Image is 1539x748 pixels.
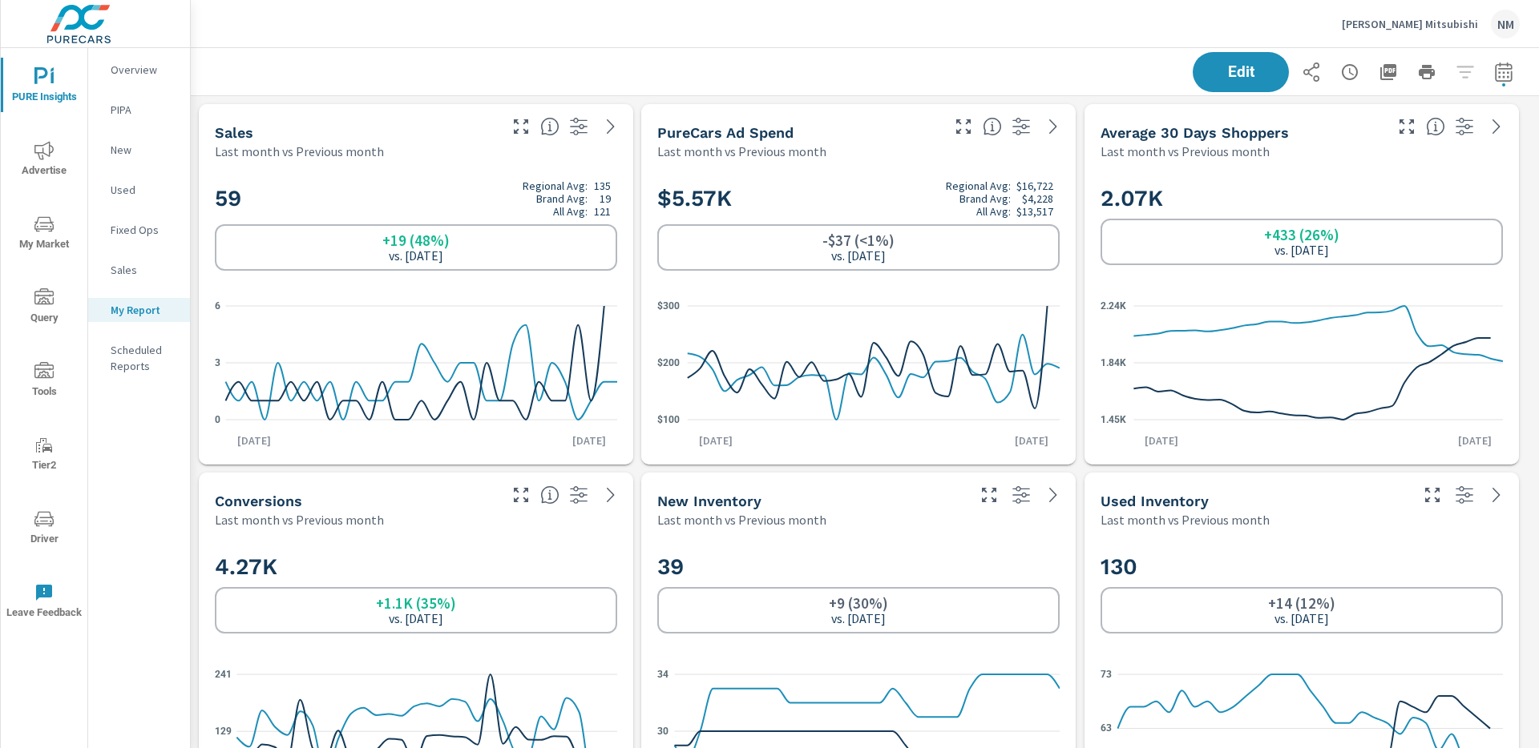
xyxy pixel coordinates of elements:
text: 34 [657,668,669,679]
p: vs. [DATE] [831,248,886,263]
h6: +433 (26%) [1264,227,1339,243]
text: 1.84K [1101,356,1126,368]
a: See more details in report [1040,114,1066,139]
a: See more details in report [1040,482,1066,508]
text: 241 [215,668,232,679]
p: vs. [DATE] [1274,611,1329,625]
div: Sales [88,258,190,282]
div: Overview [88,58,190,82]
a: See more details in report [1484,114,1509,139]
h2: 2.07K [1101,184,1503,212]
button: Make Fullscreen [1394,114,1420,139]
span: PURE Insights [6,67,83,107]
div: Scheduled Reports [88,338,190,378]
button: Make Fullscreen [508,482,534,508]
span: A rolling 30 day total of daily Shoppers on the dealership website, averaged over the selected da... [1426,117,1445,136]
text: 0 [215,413,220,424]
button: Edit [1193,52,1289,92]
text: 129 [215,726,232,737]
p: All Avg: [553,205,588,218]
button: Select Date Range [1488,56,1520,88]
p: vs. [DATE] [389,611,443,625]
h5: New Inventory [657,493,761,509]
p: Sales [111,262,177,278]
span: My Market [6,215,83,254]
p: New [111,142,177,158]
h2: 59 [215,179,617,218]
p: Brand Avg: [536,192,588,205]
p: $13,517 [1016,205,1053,218]
p: Last month vs Previous month [1101,142,1270,161]
h2: 4.27K [215,553,617,581]
h5: Average 30 Days Shoppers [1101,124,1289,141]
p: Last month vs Previous month [215,510,384,529]
div: Fixed Ops [88,218,190,242]
button: Make Fullscreen [951,114,976,139]
p: [DATE] [226,432,282,448]
p: Regional Avg: [523,179,588,192]
text: $300 [657,300,680,311]
h5: Used Inventory [1101,493,1209,509]
span: Driver [6,509,83,549]
h6: +19 (48%) [382,232,450,248]
div: NM [1491,10,1520,38]
p: Used [111,182,177,198]
p: Last month vs Previous month [657,510,826,529]
p: All Avg: [976,205,1011,218]
text: 6 [215,300,220,311]
p: [DATE] [561,432,617,448]
h2: $5.57K [657,179,1060,218]
p: Brand Avg: [959,192,1011,205]
a: See more details in report [1484,482,1509,508]
p: $4,228 [1022,192,1053,205]
span: Advertise [6,141,83,180]
p: [PERSON_NAME] Mitsubishi [1342,17,1478,31]
div: New [88,138,190,162]
span: Tier2 [6,436,83,475]
div: PIPA [88,98,190,122]
text: 30 [657,725,669,736]
text: 3 [215,356,220,368]
div: My Report [88,298,190,322]
p: Fixed Ops [111,222,177,238]
div: nav menu [1,48,87,637]
button: Make Fullscreen [1420,482,1445,508]
p: vs. [DATE] [389,248,443,263]
a: See more details in report [598,482,624,508]
text: $200 [657,356,680,368]
p: Last month vs Previous month [1101,510,1270,529]
h6: +14 (12%) [1268,595,1335,611]
p: Last month vs Previous month [215,142,384,161]
span: Total cost of media for all PureCars channels for the selected dealership group over the selected... [983,117,1002,136]
span: The number of dealer-specified goals completed by a visitor. [Source: This data is provided by th... [540,485,559,505]
span: Number of vehicles sold by the dealership over the selected date range. [Source: This data is sou... [540,117,559,136]
p: Scheduled Reports [111,342,177,374]
text: 1.45K [1101,413,1126,424]
button: Make Fullscreen [976,482,1002,508]
p: 121 [594,205,611,218]
text: 2.24K [1101,300,1126,311]
text: 73 [1101,668,1112,679]
p: Overview [111,62,177,78]
h5: Sales [215,124,253,141]
h5: Conversions [215,493,302,509]
p: $16,722 [1016,179,1053,192]
p: Regional Avg: [946,179,1011,192]
h6: -$37 (<1%) [822,232,895,248]
span: Tools [6,362,83,401]
span: Query [6,288,83,328]
p: Last month vs Previous month [657,142,826,161]
button: Make Fullscreen [508,114,534,139]
text: $100 [657,413,680,424]
h2: 39 [657,553,1060,581]
p: [DATE] [1133,432,1190,448]
p: [DATE] [1004,432,1060,448]
h6: +9 (30%) [829,595,888,611]
p: 135 [594,179,611,192]
p: vs. [DATE] [1274,243,1329,257]
button: Print Report [1411,56,1443,88]
span: Edit [1209,65,1273,79]
button: "Export Report to PDF" [1372,56,1404,88]
span: Leave Feedback [6,583,83,622]
p: 19 [600,192,611,205]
